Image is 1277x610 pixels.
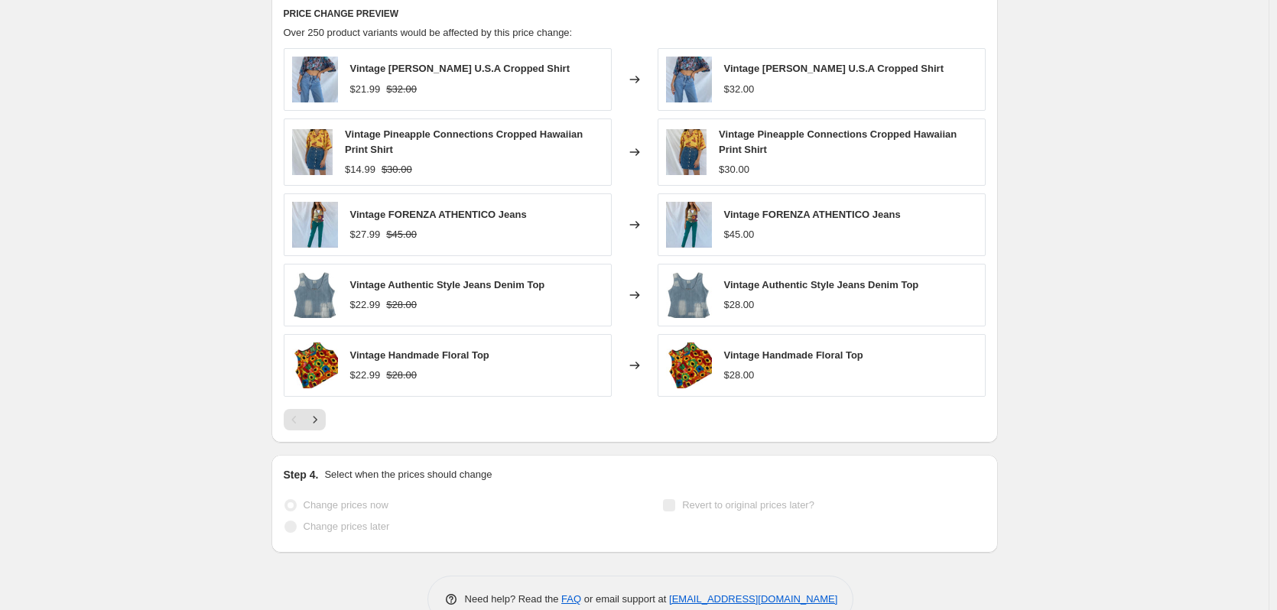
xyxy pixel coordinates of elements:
span: $45.00 [724,229,755,240]
img: vintage-natan-u-s-a-cropped-shirt-balagan-vintage-43679_80x.heic [292,57,338,102]
img: vintage-forenza-athentico-jeans-balagan-vintage-68967_80x.heic [292,202,338,248]
img: vintage-handmade-floral-top-balagan-vintage-91127_80x.png [292,342,338,388]
span: $30.00 [382,164,412,175]
img: vintage-pineapple-connections-cropped-hawaiian-print-shirt-balagan-vintage-82178_80x.heic [292,129,333,175]
button: Next [304,409,326,430]
img: vintage-handmade-floral-top-balagan-vintage-91127_80x.png [666,342,712,388]
span: Vintage Pineapple Connections Cropped Hawaiian Print Shirt [345,128,583,155]
span: Need help? Read the [465,593,562,605]
span: $21.99 [350,83,381,95]
img: vintage-authentic-style-jeans-denim-top-balagan-vintage-40835_80x.png [666,272,712,318]
img: vintage-pineapple-connections-cropped-hawaiian-print-shirt-balagan-vintage-82178_80x.heic [666,129,707,175]
span: Change prices now [304,499,388,511]
nav: Pagination [284,409,326,430]
span: $32.00 [386,83,417,95]
span: $22.99 [350,299,381,310]
span: Vintage Authentic Style Jeans Denim Top [350,279,545,290]
span: $28.00 [724,299,755,310]
span: $28.00 [386,369,417,381]
span: Vintage Pineapple Connections Cropped Hawaiian Print Shirt [719,128,957,155]
span: Change prices later [304,521,390,532]
a: [EMAIL_ADDRESS][DOMAIN_NAME] [669,593,837,605]
p: Select when the prices should change [324,467,492,482]
img: vintage-natan-u-s-a-cropped-shirt-balagan-vintage-43679_80x.heic [666,57,712,102]
span: $45.00 [386,229,417,240]
span: Vintage FORENZA ATHENTICO Jeans [350,209,527,220]
span: $28.00 [386,299,417,310]
span: Vintage FORENZA ATHENTICO Jeans [724,209,901,220]
h6: PRICE CHANGE PREVIEW [284,8,986,20]
span: $30.00 [719,164,749,175]
span: $28.00 [724,369,755,381]
span: $14.99 [345,164,375,175]
span: $32.00 [724,83,755,95]
a: FAQ [561,593,581,605]
span: $22.99 [350,369,381,381]
span: Over 250 product variants would be affected by this price change: [284,27,573,38]
span: Vintage [PERSON_NAME] U.S.A Cropped Shirt [350,63,570,74]
span: or email support at [581,593,669,605]
span: Revert to original prices later? [682,499,814,511]
span: Vintage Handmade Floral Top [350,349,489,361]
h2: Step 4. [284,467,319,482]
img: vintage-authentic-style-jeans-denim-top-balagan-vintage-40835_80x.png [292,272,338,318]
span: Vintage Handmade Floral Top [724,349,863,361]
span: $27.99 [350,229,381,240]
span: Vintage [PERSON_NAME] U.S.A Cropped Shirt [724,63,944,74]
img: vintage-forenza-athentico-jeans-balagan-vintage-68967_80x.heic [666,202,712,248]
span: Vintage Authentic Style Jeans Denim Top [724,279,919,290]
